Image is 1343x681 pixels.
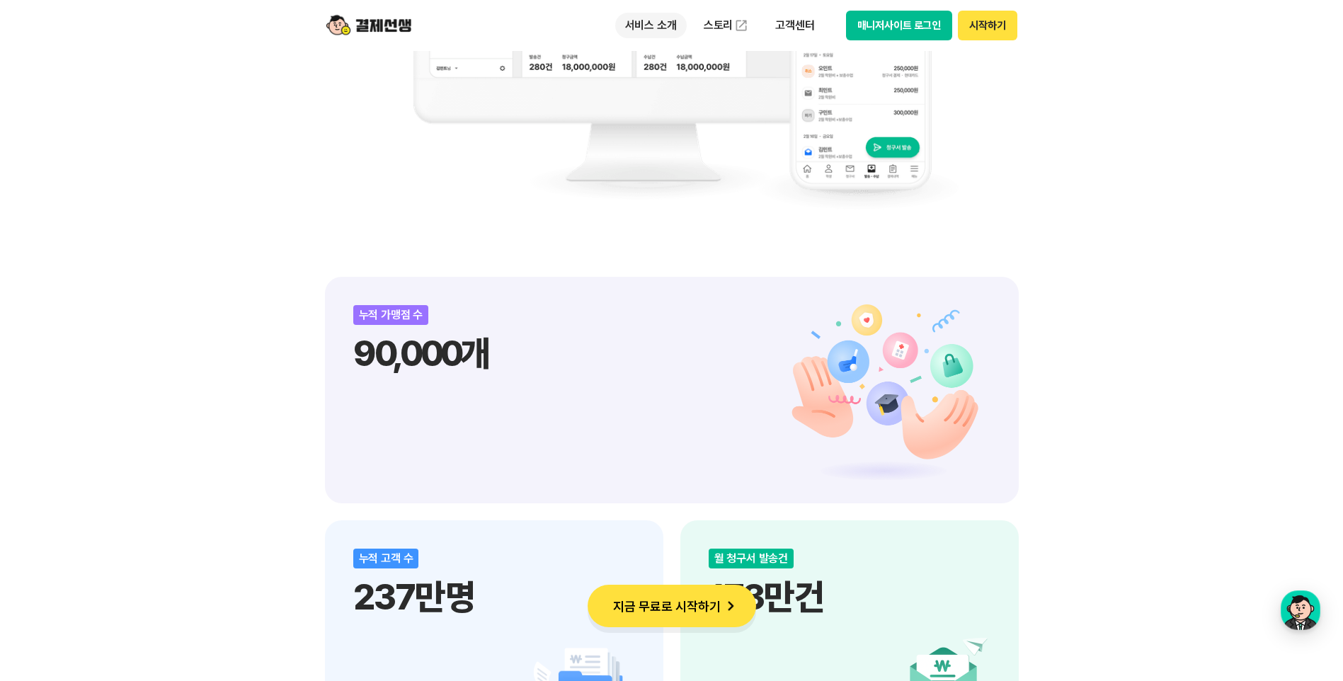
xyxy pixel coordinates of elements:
div: 누적 가맹점 수 [353,305,429,325]
img: 화살표 아이콘 [721,596,741,616]
a: 설정 [183,449,272,484]
button: 시작하기 [958,11,1017,40]
img: 외부 도메인 오픈 [734,18,748,33]
div: 월 청구서 발송건 [709,549,794,568]
span: 홈 [45,470,53,481]
img: logo [326,12,411,39]
p: 173만건 [709,576,990,618]
a: 대화 [93,449,183,484]
span: 설정 [219,470,236,481]
div: 누적 고객 수 [353,549,419,568]
p: 서비스 소개 [615,13,687,38]
a: 스토리 [694,11,759,40]
p: 237만명 [353,576,635,618]
p: 고객센터 [765,13,824,38]
button: 매니저사이트 로그인 [846,11,953,40]
button: 지금 무료로 시작하기 [588,585,756,627]
a: 홈 [4,449,93,484]
p: 90,000개 [353,332,990,374]
span: 대화 [130,471,147,482]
